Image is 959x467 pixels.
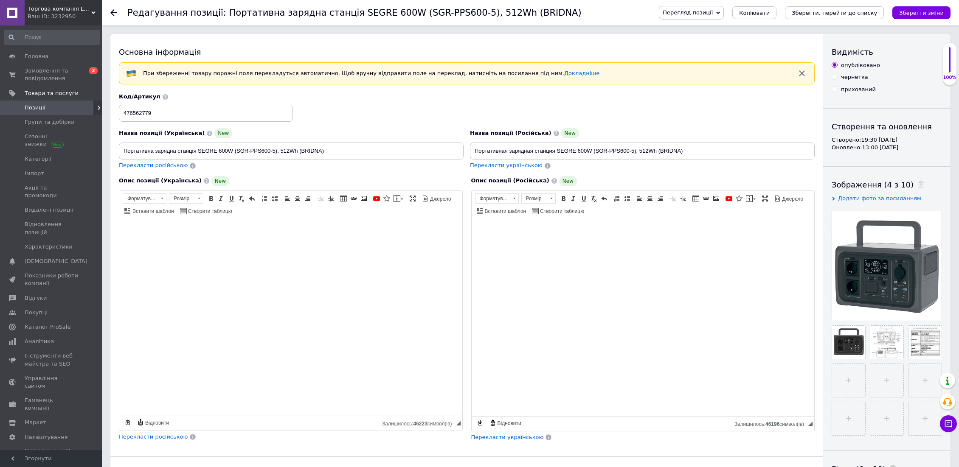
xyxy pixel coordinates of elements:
span: Код/Артикул [119,93,160,100]
a: По лівому краю [283,194,292,203]
i: Зберегти, перейти до списку [792,10,877,16]
span: Назва позиції (Російська) [470,130,551,136]
span: 46196 [765,421,779,427]
a: Таблиця [691,194,700,203]
span: Маркет [25,419,46,426]
div: Оновлено: 13:00 [DATE] [832,144,942,151]
a: По лівому краю [635,194,644,203]
span: Групи та добірки [25,118,75,126]
span: Вставити шаблон [131,208,174,215]
a: Відновити [488,418,523,428]
span: Форматування [123,194,158,203]
a: По правому краю [655,194,665,203]
a: Додати відео з YouTube [724,194,734,203]
span: Джерело [429,196,451,203]
a: Вставити/видалити нумерований список [260,194,269,203]
span: Копіювати [739,10,770,16]
span: Джерело [781,196,804,203]
a: Повернути (Ctrl+Z) [247,194,256,203]
a: Вставити повідомлення [745,194,757,203]
span: Додати фото за посиланням [838,195,921,201]
a: Максимізувати [760,194,770,203]
span: Розмір [169,194,195,203]
a: Збільшити відступ [326,194,335,203]
span: Перекласти українською [471,434,544,440]
a: Максимізувати [408,194,417,203]
button: Копіювати [732,6,776,19]
div: Основна інформація [119,47,815,57]
span: Перекласти російською [119,162,188,168]
a: По центру [293,194,302,203]
a: Курсив (Ctrl+I) [217,194,226,203]
button: Чат з покупцем [940,415,957,432]
div: 100% [943,75,956,81]
a: Вставити/Редагувати посилання (Ctrl+L) [701,194,711,203]
span: Налаштування [25,433,68,441]
span: Потягніть для зміни розмірів [808,422,813,426]
span: Категорії [25,155,51,163]
a: Джерело [773,194,805,203]
a: Зменшити відступ [668,194,678,203]
span: Замовлення та повідомлення [25,67,79,82]
a: Докладніше [564,70,599,76]
a: Зображення [359,194,368,203]
div: чернетка [841,73,868,81]
span: Вставити шаблон [484,208,526,215]
a: Жирний (Ctrl+B) [559,194,568,203]
span: Відновити [496,420,521,427]
a: По центру [645,194,655,203]
a: Зробити резервну копію зараз [475,418,485,428]
input: Пошук [4,30,100,45]
a: Зробити резервну копію зараз [123,418,132,427]
span: New [211,176,229,186]
div: Зображення (4 з 10) [832,179,942,190]
span: Опис позиції (Українська) [119,177,202,184]
div: опубліковано [841,62,880,69]
span: Каталог ProSale [25,323,70,331]
a: Джерело [421,194,453,203]
span: Гаманець компанії [25,397,79,412]
a: Форматування [475,193,519,204]
span: При збереженні товару порожні поля перекладуться автоматично. Щоб вручну відправити поле на перек... [143,70,599,76]
span: Головна [25,53,48,60]
div: Кiлькiсть символiв [382,419,456,427]
a: Повернути (Ctrl+Z) [599,194,609,203]
a: Вставити шаблон [475,206,528,215]
div: Кiлькiсть символiв [734,419,808,427]
div: 100% Якість заповнення [942,42,957,85]
i: Зберегти зміни [899,10,944,16]
a: Вставити/Редагувати посилання (Ctrl+L) [349,194,358,203]
span: Товари та послуги [25,89,79,97]
div: прихований [841,86,876,93]
span: Відновлення позицій [25,221,79,236]
a: По правому краю [303,194,312,203]
span: Інструменти веб-майстра та SEO [25,352,79,367]
a: Розмір [169,193,203,204]
span: Назва позиції (Українська) [119,130,205,136]
span: Відгуки [25,294,47,302]
iframe: Редактор, C61BB5D8-7103-4D6C-BC36-AEC26D49A112 [472,219,815,416]
span: Потягніть для зміни розмірів [456,421,461,425]
span: Сезонні знижки [25,133,79,148]
div: Створено: 19:30 [DATE] [832,136,942,144]
a: Зображення [712,194,721,203]
span: Характеристики [25,243,73,251]
div: Ваш ID: 3232950 [28,13,102,20]
h1: Редагування позиції: Портативна зарядна станція SEGRE 600W (SGR-PPS600-5), 512Wh (BRIDNA) [127,8,582,18]
input: Наприклад, H&M жіноча сукня зелена 38 розмір вечірня максі з блискітками [470,143,815,159]
span: New [561,128,579,138]
a: Вставити/видалити маркований список [622,194,632,203]
a: Вставити іконку [734,194,744,203]
a: Додати відео з YouTube [372,194,381,203]
a: Вставити/видалити маркований список [270,194,279,203]
span: Показники роботи компанії [25,272,79,287]
span: Покупці [25,309,48,316]
span: 2 [89,67,98,74]
a: Вставити повідомлення [392,194,405,203]
span: Опис позиції (Російська) [471,177,549,184]
span: Форматування [475,194,510,203]
button: Зберегти, перейти до списку [785,6,884,19]
div: Створення та оновлення [832,121,942,132]
div: Повернутися назад [110,9,117,16]
span: 46223 [413,421,427,427]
